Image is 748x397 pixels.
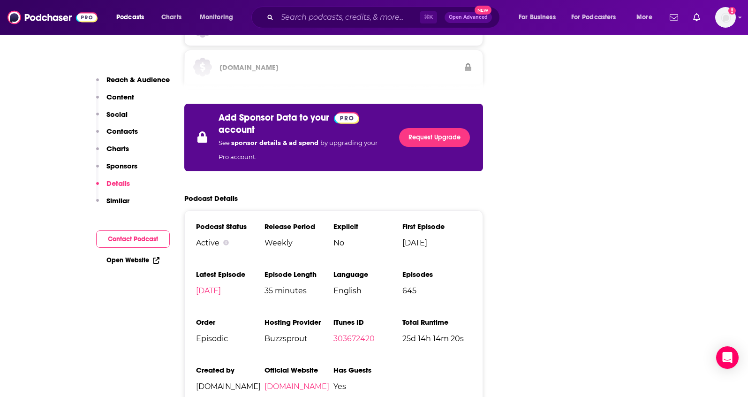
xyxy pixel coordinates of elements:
[402,238,471,247] span: [DATE]
[420,11,437,23] span: ⌘ K
[96,75,170,92] button: Reach & Audience
[231,139,320,146] span: sponsor details & ad spend
[219,136,388,164] p: See by upgrading your Pro account.
[334,112,360,124] img: Podchaser Pro
[196,238,265,247] div: Active
[402,270,471,279] h3: Episodes
[264,222,333,231] h3: Release Period
[512,10,567,25] button: open menu
[399,128,470,147] a: Request Upgrade
[106,127,138,136] p: Contacts
[264,238,333,247] span: Weekly
[333,382,402,391] span: Yes
[715,7,736,28] img: User Profile
[196,222,265,231] h3: Podcast Status
[277,10,420,25] input: Search podcasts, credits, & more...
[264,382,329,391] a: [DOMAIN_NAME]
[402,286,471,295] span: 645
[402,222,471,231] h3: First Episode
[106,179,130,188] p: Details
[333,366,402,374] h3: Has Guests
[155,10,187,25] a: Charts
[334,111,360,123] a: Pro website
[106,75,170,84] p: Reach & Audience
[715,7,736,28] button: Show profile menu
[716,346,739,369] div: Open Intercom Messenger
[196,366,265,374] h3: Created by
[715,7,736,28] span: Logged in as kochristina
[333,222,402,231] h3: Explicit
[264,318,333,327] h3: Hosting Provider
[96,144,129,161] button: Charts
[333,318,402,327] h3: iTunes ID
[571,11,616,24] span: For Podcasters
[565,10,630,25] button: open menu
[689,9,704,25] a: Show notifications dropdown
[445,12,492,23] button: Open AdvancedNew
[200,11,233,24] span: Monitoring
[333,270,402,279] h3: Language
[106,144,129,153] p: Charts
[333,334,375,343] a: 303672420
[219,124,255,136] p: account
[193,10,245,25] button: open menu
[264,286,333,295] span: 35 minutes
[333,238,402,247] span: No
[96,92,134,110] button: Content
[96,161,137,179] button: Sponsors
[196,286,221,295] a: [DATE]
[196,334,265,343] span: Episodic
[106,161,137,170] p: Sponsors
[264,270,333,279] h3: Episode Length
[402,334,471,343] span: 25d 14h 14m 20s
[110,10,156,25] button: open menu
[475,6,491,15] span: New
[219,112,329,123] p: Add Sponsor Data to your
[666,9,682,25] a: Show notifications dropdown
[636,11,652,24] span: More
[260,7,509,28] div: Search podcasts, credits, & more...
[8,8,98,26] img: Podchaser - Follow, Share and Rate Podcasts
[184,194,238,203] h2: Podcast Details
[96,110,128,127] button: Social
[116,11,144,24] span: Podcasts
[96,196,129,214] button: Similar
[106,110,128,119] p: Social
[196,382,265,391] span: [DOMAIN_NAME]
[449,15,488,20] span: Open Advanced
[106,256,159,264] a: Open Website
[96,230,170,248] button: Contact Podcast
[196,318,265,327] h3: Order
[106,196,129,205] p: Similar
[161,11,181,24] span: Charts
[519,11,556,24] span: For Business
[264,366,333,374] h3: Official Website
[402,318,471,327] h3: Total Runtime
[106,92,134,101] p: Content
[96,127,138,144] button: Contacts
[333,286,402,295] span: English
[630,10,664,25] button: open menu
[728,7,736,15] svg: Add a profile image
[196,270,265,279] h3: Latest Episode
[264,334,333,343] span: Buzzsprout
[96,179,130,196] button: Details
